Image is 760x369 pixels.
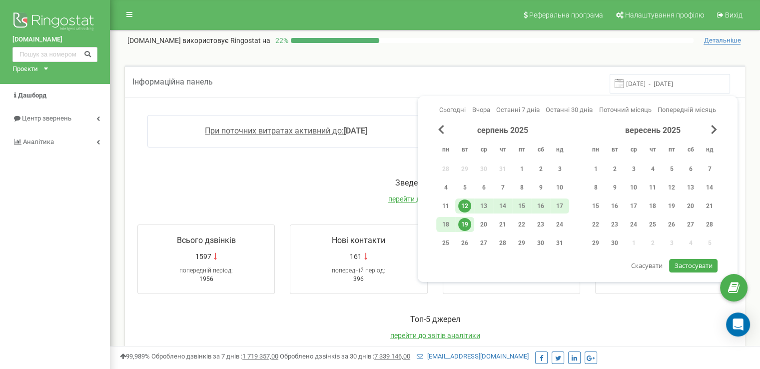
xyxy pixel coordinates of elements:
[483,275,539,282] span: 40годин 51хвилина
[703,218,716,231] div: 28
[550,180,569,195] div: нд 10 серп 2025 р.
[636,275,691,282] span: 1хвилина 15секунд
[553,218,566,231] div: 24
[18,91,46,99] span: Дашборд
[675,261,713,270] span: Застосувати
[700,217,719,232] div: нд 28 вер 2025 р.
[553,236,566,249] div: 31
[455,198,474,213] div: вт 12 серп 2025 р.
[681,180,700,195] div: сб 13 вер 2025 р.
[626,143,641,158] abbr: середа
[436,217,455,232] div: пн 18 серп 2025 р.
[350,251,362,261] span: 161
[599,106,652,113] span: Поточний місяць
[496,181,509,194] div: 7
[643,198,662,213] div: чт 18 вер 2025 р.
[515,181,528,194] div: 8
[512,198,531,213] div: пт 15 серп 2025 р.
[704,36,741,44] span: Детальніше
[477,236,490,249] div: 27
[624,180,643,195] div: ср 10 вер 2025 р.
[586,235,605,250] div: пн 29 вер 2025 р.
[703,199,716,212] div: 21
[477,199,490,212] div: 13
[410,314,460,324] span: Toп-5 джерел
[529,11,603,19] span: Реферальна програма
[684,199,697,212] div: 20
[589,162,602,175] div: 1
[646,218,659,231] div: 25
[439,199,452,212] div: 11
[205,126,367,135] a: При поточних витратах активний до:[DATE]
[643,161,662,176] div: чт 4 вер 2025 р.
[664,143,679,158] abbr: п’ятниця
[586,125,719,136] div: вересень 2025
[605,180,624,195] div: вт 9 вер 2025 р.
[586,217,605,232] div: пн 22 вер 2025 р.
[353,275,364,282] span: 396
[458,218,471,231] div: 19
[512,161,531,176] div: пт 1 серп 2025 р.
[631,261,663,270] span: Скасувати
[455,235,474,250] div: вт 26 серп 2025 р.
[458,199,471,212] div: 12
[514,143,529,158] abbr: п’ятниця
[120,352,150,360] span: 99,989%
[332,267,385,274] span: попередній період:
[703,162,716,175] div: 7
[665,181,678,194] div: 12
[496,218,509,231] div: 21
[374,352,410,360] u: 7 339 146,00
[662,198,681,213] div: пт 19 вер 2025 р.
[12,47,97,62] input: Пошук за номером
[474,180,493,195] div: ср 6 серп 2025 р.
[496,199,509,212] div: 14
[495,143,510,158] abbr: четвер
[669,259,717,272] button: Застосувати
[151,352,278,360] span: Оброблено дзвінків за 7 днів :
[589,199,602,212] div: 15
[242,352,278,360] u: 1 719 357,00
[588,143,603,158] abbr: понеділок
[531,161,550,176] div: сб 2 серп 2025 р.
[477,181,490,194] div: 6
[23,138,54,145] span: Аналiтика
[534,162,547,175] div: 2
[589,236,602,249] div: 29
[515,218,528,231] div: 22
[438,143,453,158] abbr: понеділок
[684,162,697,175] div: 6
[127,35,270,45] p: [DOMAIN_NAME]
[684,218,697,231] div: 27
[624,198,643,213] div: ср 17 вер 2025 р.
[531,217,550,232] div: сб 23 серп 2025 р.
[681,161,700,176] div: сб 6 вер 2025 р.
[700,161,719,176] div: нд 7 вер 2025 р.
[553,162,566,175] div: 3
[455,180,474,195] div: вт 5 серп 2025 р.
[643,180,662,195] div: чт 11 вер 2025 р.
[515,199,528,212] div: 15
[589,218,602,231] div: 22
[205,126,344,135] span: При поточних витратах активний до:
[12,64,38,74] div: Проєкти
[608,218,621,231] div: 23
[662,180,681,195] div: пт 12 вер 2025 р.
[132,77,213,86] span: Інформаційна панель
[700,198,719,213] div: нд 21 вер 2025 р.
[608,199,621,212] div: 16
[626,259,668,272] button: Скасувати
[534,218,547,231] div: 23
[390,331,480,339] a: перейти до звітів аналітики
[702,143,717,158] abbr: неділя
[22,114,71,122] span: Центр звернень
[436,198,455,213] div: пн 11 серп 2025 р.
[605,235,624,250] div: вт 30 вер 2025 р.
[439,218,452,231] div: 18
[662,217,681,232] div: пт 26 вер 2025 р.
[493,235,512,250] div: чт 28 серп 2025 р.
[627,162,640,175] div: 3
[531,235,550,250] div: сб 30 серп 2025 р.
[711,125,717,134] span: Next Month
